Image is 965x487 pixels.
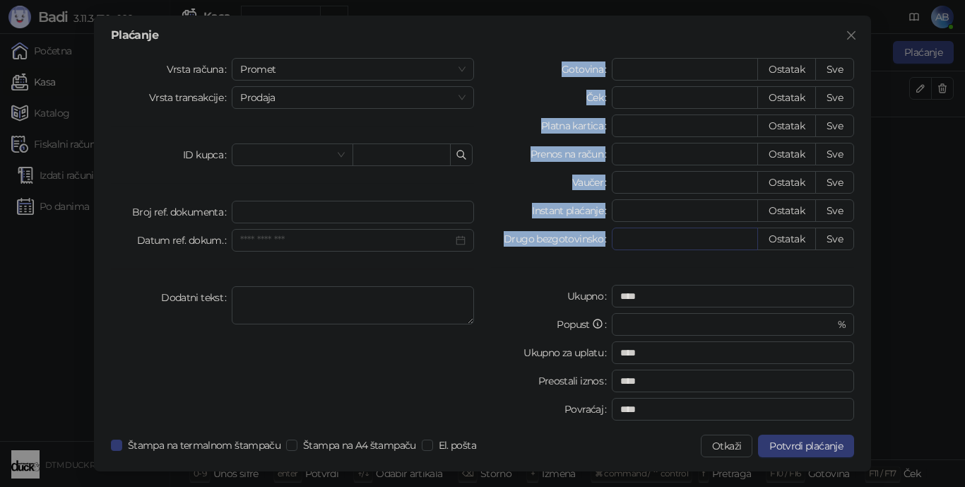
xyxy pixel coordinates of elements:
label: Platna kartica [541,115,612,137]
button: Sve [815,115,854,137]
label: Drugo bezgotovinsko [504,228,612,250]
input: Broj ref. dokumenta [232,201,474,223]
label: Gotovina [562,58,612,81]
button: Ostatak [757,199,816,222]
button: Otkaži [701,435,752,457]
span: Promet [240,59,466,80]
button: Ostatak [757,58,816,81]
input: Datum ref. dokum. [240,233,453,248]
label: ID kupca [183,143,232,166]
button: Sve [815,199,854,222]
button: Close [840,24,863,47]
label: Preostali iznos [538,370,612,392]
label: Ček [586,86,612,109]
label: Ukupno [567,285,612,307]
span: El. pošta [433,438,482,453]
label: Instant plaćanje [532,199,612,222]
button: Sve [815,86,854,109]
textarea: Dodatni tekst [232,286,474,324]
label: Vrsta transakcije [149,86,232,109]
span: Štampa na termalnom štampaču [122,438,286,453]
label: Dodatni tekst [161,286,232,309]
button: Ostatak [757,143,816,165]
button: Ostatak [757,228,816,250]
button: Potvrdi plaćanje [758,435,854,457]
span: Zatvori [840,30,863,41]
span: Prodaja [240,87,466,108]
span: Štampa na A4 štampaču [297,438,422,453]
button: Sve [815,143,854,165]
button: Sve [815,58,854,81]
label: Broj ref. dokumenta [132,201,232,223]
div: Plaćanje [111,30,854,41]
button: Sve [815,228,854,250]
label: Ukupno za uplatu [523,341,612,364]
button: Ostatak [757,86,816,109]
button: Ostatak [757,115,816,137]
label: Vaučer [572,171,612,194]
label: Datum ref. dokum. [137,229,232,252]
label: Povraćaj [564,398,612,421]
label: Popust [557,313,612,336]
span: Potvrdi plaćanje [769,440,843,452]
button: Ostatak [757,171,816,194]
label: Vrsta računa [167,58,232,81]
button: Sve [815,171,854,194]
span: close [846,30,857,41]
label: Prenos na račun [531,143,612,165]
